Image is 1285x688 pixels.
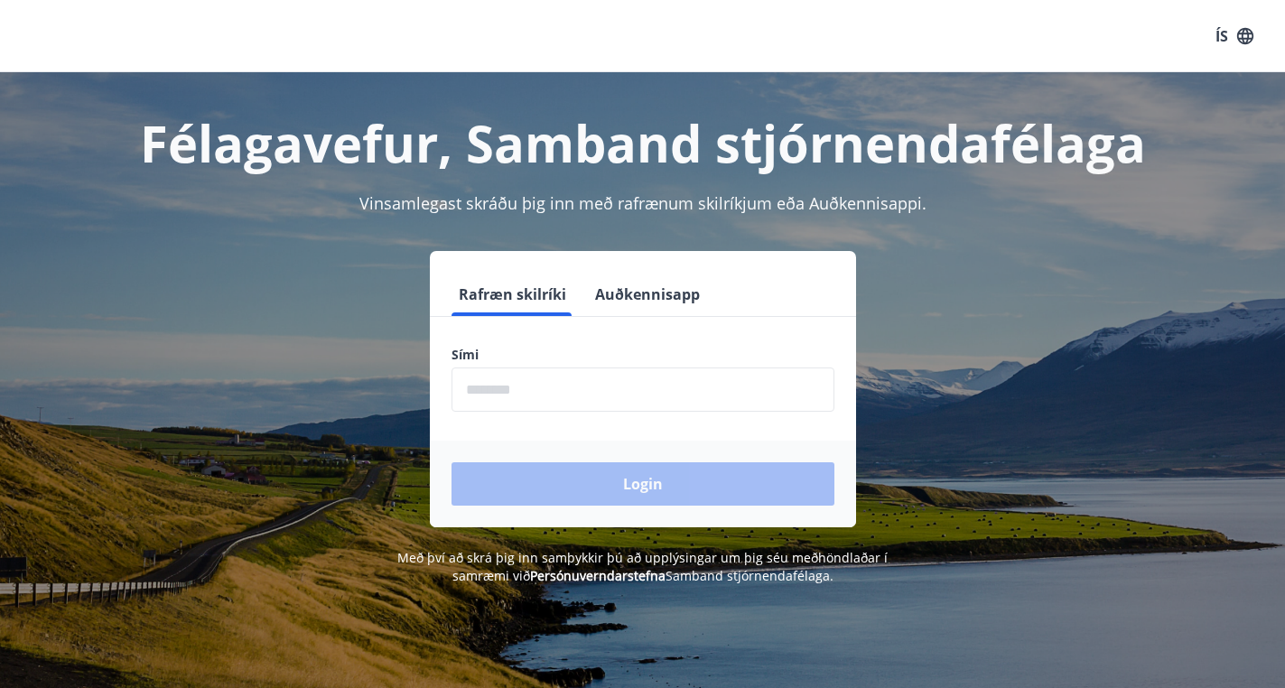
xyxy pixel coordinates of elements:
button: ÍS [1206,20,1263,52]
button: Rafræn skilríki [452,273,573,316]
a: Persónuverndarstefna [530,567,666,584]
button: Auðkennisapp [588,273,707,316]
span: Með því að skrá þig inn samþykkir þú að upplýsingar um þig séu meðhöndlaðar í samræmi við Samband... [397,549,888,584]
span: Vinsamlegast skráðu þig inn með rafrænum skilríkjum eða Auðkennisappi. [359,192,927,214]
label: Sími [452,346,834,364]
h1: Félagavefur, Samband stjórnendafélaga [22,108,1263,177]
